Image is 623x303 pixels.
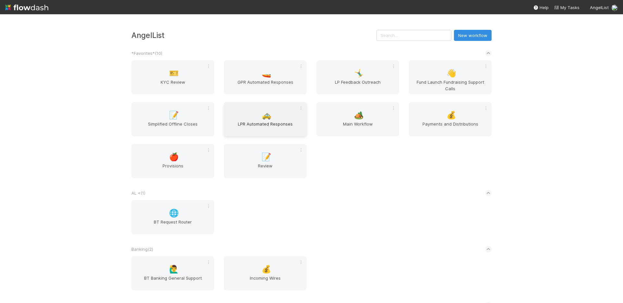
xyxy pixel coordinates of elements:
[169,111,179,119] span: 📝
[131,256,214,290] a: 🙋‍♂️BT Banking General Support
[319,121,397,134] span: Main Workflow
[134,121,212,134] span: Simplified Offline Closes
[224,60,307,94] a: 🚤GPR Automated Responses
[131,247,153,252] span: Banking ( 2 )
[533,4,549,11] div: Help
[131,51,162,56] span: *Favorites* ( 10 )
[131,144,214,178] a: 🍎Provisions
[226,79,304,92] span: GPR Automated Responses
[169,265,179,273] span: 🙋‍♂️
[169,209,179,217] span: 🌐
[454,30,492,41] button: New workflow
[131,102,214,136] a: 📝Simplified Offline Closes
[134,219,212,232] span: BT Request Router
[262,153,271,161] span: 📝
[319,79,397,92] span: LP Feedback Outreach
[590,5,609,10] span: AngelList
[169,153,179,161] span: 🍎
[376,30,451,41] input: Search...
[262,69,271,78] span: 🚤
[316,102,399,136] a: 🏕️Main Workflow
[226,121,304,134] span: LPR Automated Responses
[411,121,489,134] span: Payments and Distributions
[411,79,489,92] span: Fund Launch Fundraising Support Calls
[354,111,364,119] span: 🏕️
[134,275,212,288] span: BT Banking General Support
[226,275,304,288] span: Incoming Wires
[262,265,271,273] span: 💰
[262,111,271,119] span: 🚕
[224,256,307,290] a: 💰Incoming Wires
[354,69,364,78] span: 🤸‍♂️
[554,4,580,11] a: My Tasks
[409,60,492,94] a: 👋Fund Launch Fundraising Support Calls
[131,31,376,40] h3: AngelList
[409,102,492,136] a: 💰Payments and Distributions
[446,111,456,119] span: 💰
[554,5,580,10] span: My Tasks
[224,102,307,136] a: 🚕LPR Automated Responses
[131,60,214,94] a: 🎫KYC Review
[224,144,307,178] a: 📝Review
[134,163,212,176] span: Provisions
[134,79,212,92] span: KYC Review
[446,69,456,78] span: 👋
[131,200,214,234] a: 🌐BT Request Router
[131,190,145,196] span: AL < ( 1 )
[316,60,399,94] a: 🤸‍♂️LP Feedback Outreach
[611,5,618,11] img: avatar_218ae7b5-dcd5-4ccc-b5d5-7cc00ae2934f.png
[5,2,48,13] img: logo-inverted-e16ddd16eac7371096b0.svg
[226,163,304,176] span: Review
[169,69,179,78] span: 🎫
